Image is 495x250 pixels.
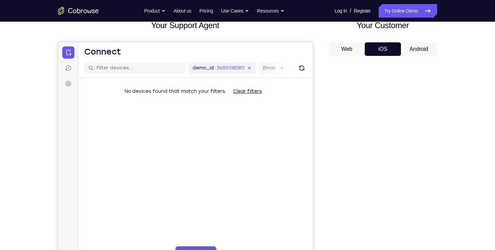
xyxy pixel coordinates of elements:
[335,4,347,18] a: Log In
[401,42,437,56] button: Android
[58,7,99,15] a: Go to the home page
[199,4,213,18] a: Pricing
[221,4,249,18] button: Use Cases
[379,4,437,18] a: Try Online Demo
[257,4,285,18] button: Resources
[170,42,209,56] button: Clear filters
[117,204,158,217] button: 6-digit code
[174,4,191,18] a: About us
[329,42,365,56] button: Web
[350,7,351,15] span: /
[365,42,401,56] button: iOS
[329,19,437,32] h2: Your Customer
[354,4,370,18] a: Register
[58,19,313,32] h2: Your Support Agent
[144,4,165,18] button: Product
[66,46,168,52] span: No devices found that match your filters.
